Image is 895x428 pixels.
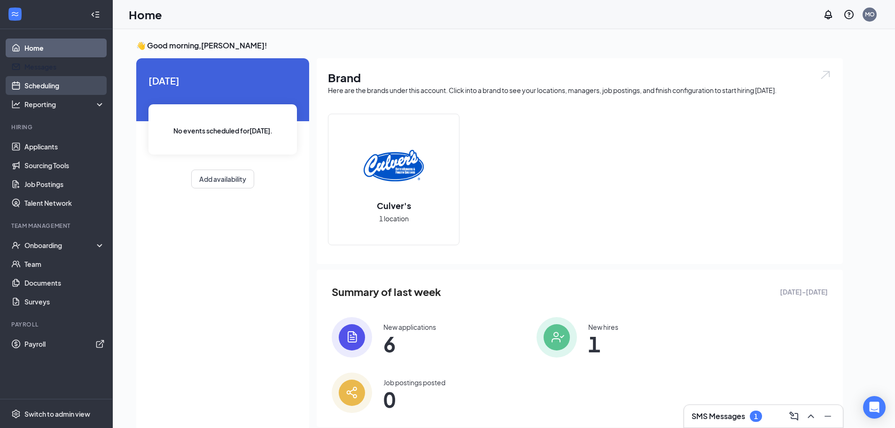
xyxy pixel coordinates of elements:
[24,409,90,419] div: Switch to admin view
[383,322,436,332] div: New applications
[332,284,441,300] span: Summary of last week
[24,39,105,57] a: Home
[24,194,105,212] a: Talent Network
[91,10,100,19] svg: Collapse
[788,411,800,422] svg: ComposeMessage
[24,76,105,95] a: Scheduling
[24,335,105,353] a: PayrollExternalLink
[24,273,105,292] a: Documents
[819,70,832,80] img: open.6027fd2a22e1237b5b06.svg
[820,409,835,424] button: Minimize
[843,9,855,20] svg: QuestionInfo
[383,391,445,408] span: 0
[367,200,420,211] h2: Culver's
[11,409,21,419] svg: Settings
[24,255,105,273] a: Team
[328,86,832,95] div: Here are the brands under this account. Click into a brand to see your locations, managers, job p...
[754,412,758,420] div: 1
[11,100,21,109] svg: Analysis
[24,100,105,109] div: Reporting
[383,378,445,387] div: Job postings posted
[24,137,105,156] a: Applicants
[863,396,886,419] div: Open Intercom Messenger
[537,317,577,358] img: icon
[379,213,409,224] span: 1 location
[11,123,103,131] div: Hiring
[823,9,834,20] svg: Notifications
[24,175,105,194] a: Job Postings
[588,335,618,352] span: 1
[332,317,372,358] img: icon
[332,373,372,413] img: icon
[191,170,254,188] button: Add availability
[24,57,105,76] a: Messages
[780,287,828,297] span: [DATE] - [DATE]
[383,335,436,352] span: 6
[24,241,97,250] div: Onboarding
[803,409,818,424] button: ChevronUp
[11,241,21,250] svg: UserCheck
[805,411,817,422] svg: ChevronUp
[24,156,105,175] a: Sourcing Tools
[10,9,20,19] svg: WorkstreamLogo
[148,73,297,88] span: [DATE]
[865,10,875,18] div: MO
[11,222,103,230] div: Team Management
[11,320,103,328] div: Payroll
[364,136,424,196] img: Culver's
[136,40,843,51] h3: 👋 Good morning, [PERSON_NAME] !
[328,70,832,86] h1: Brand
[692,411,745,421] h3: SMS Messages
[173,125,272,136] span: No events scheduled for [DATE] .
[129,7,162,23] h1: Home
[588,322,618,332] div: New hires
[786,409,802,424] button: ComposeMessage
[24,292,105,311] a: Surveys
[822,411,833,422] svg: Minimize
